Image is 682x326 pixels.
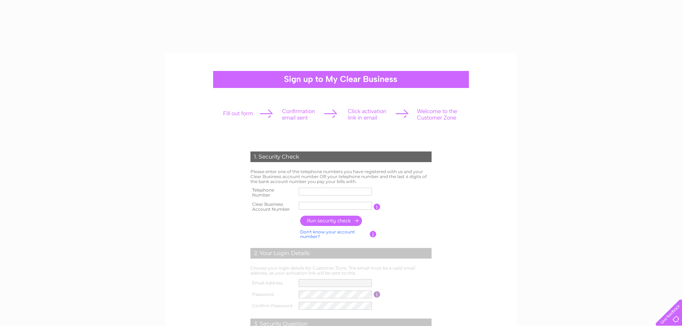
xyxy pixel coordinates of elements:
th: Password [249,289,297,300]
th: Email Address [249,277,297,289]
th: Confirm Password [249,300,297,311]
input: Information [370,231,377,237]
div: 1. Security Check [250,151,432,162]
th: Telephone Number [249,186,297,200]
td: Please enter one of the telephone numbers you have registered with us and your Clear Business acc... [249,167,433,186]
a: Don't know your account number? [300,229,355,239]
input: Information [374,204,380,210]
div: 2. Your Login Details [250,248,432,259]
th: Clear Business Account Number [249,200,297,214]
input: Information [374,291,380,298]
td: Choose your login details for Customer Zone. The email must be a valid email address, as your act... [249,264,433,277]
